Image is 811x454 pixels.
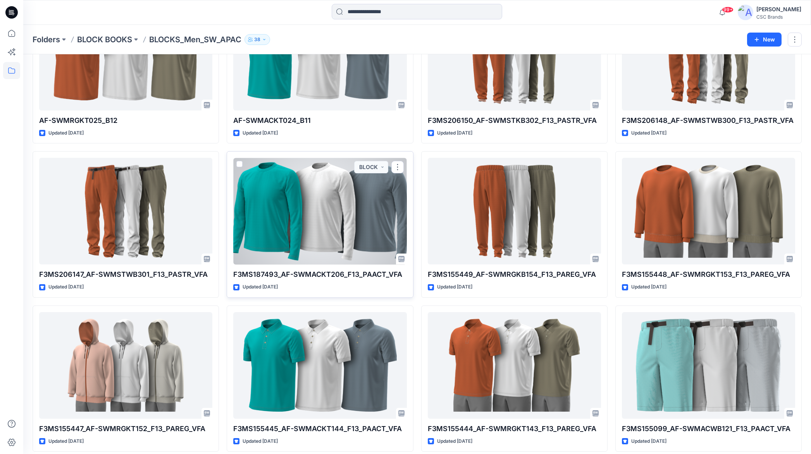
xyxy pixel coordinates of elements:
a: BLOCK BOOKS [77,34,132,45]
p: AF-SWMACKT024_B11 [233,115,406,126]
span: 99+ [722,7,734,13]
a: F3MS155445_AF-SWMACKT144_F13_PAACT_VFA [233,312,406,419]
a: F3MS155444_AF-SWMRGKT143_F13_PAREG_VFA [428,312,601,419]
button: 38 [245,34,270,45]
a: AF-SWMACKT024_B11 [233,4,406,110]
img: avatar [738,5,753,20]
p: F3MS155448_AF-SWMRGKT153_F13_PAREG_VFA [622,269,795,280]
a: F3MS155448_AF-SWMRGKT153_F13_PAREG_VFA [622,158,795,264]
p: Updated [DATE] [437,437,472,445]
p: F3MS206147_AF-SWMSTWB301_F13_PASTR_VFA [39,269,212,280]
p: F3MS206148_AF-SWMSTWB300_F13_PASTR_VFA [622,115,795,126]
p: Updated [DATE] [437,129,472,137]
a: F3MS155099_AF-SWMACWB121_F13_PAACT_VFA [622,312,795,419]
p: AF-SWMRGKT025_B12 [39,115,212,126]
p: Updated [DATE] [48,437,84,445]
p: Updated [DATE] [243,129,278,137]
a: F3MS187493_AF-SWMACKT206_F13_PAACT_VFA [233,158,406,264]
a: Folders [33,34,60,45]
p: F3MS187493_AF-SWMACKT206_F13_PAACT_VFA [233,269,406,280]
p: F3MS206150_AF-SWMSTKB302_F13_PASTR_VFA [428,115,601,126]
div: [PERSON_NAME] [756,5,801,14]
p: Updated [DATE] [631,129,666,137]
p: 38 [254,35,260,44]
a: F3MS206148_AF-SWMSTWB300_F13_PASTR_VFA [622,4,795,110]
a: F3MS155449_AF-SWMRGKB154_F13_PAREG_VFA [428,158,601,264]
p: BLOCKS_Men_SW_APAC [149,34,241,45]
p: Updated [DATE] [243,283,278,291]
p: Updated [DATE] [48,129,84,137]
p: F3MS155099_AF-SWMACWB121_F13_PAACT_VFA [622,423,795,434]
p: F3MS155449_AF-SWMRGKB154_F13_PAREG_VFA [428,269,601,280]
a: F3MS206147_AF-SWMSTWB301_F13_PASTR_VFA [39,158,212,264]
p: F3MS155447_AF-SWMRGKT152_F13_PAREG_VFA [39,423,212,434]
p: Updated [DATE] [437,283,472,291]
a: F3MS155447_AF-SWMRGKT152_F13_PAREG_VFA [39,312,212,419]
p: F3MS155445_AF-SWMACKT144_F13_PAACT_VFA [233,423,406,434]
button: New [747,33,782,47]
p: Updated [DATE] [631,283,666,291]
p: Updated [DATE] [243,437,278,445]
a: F3MS206150_AF-SWMSTKB302_F13_PASTR_VFA [428,4,601,110]
p: F3MS155444_AF-SWMRGKT143_F13_PAREG_VFA [428,423,601,434]
div: CSC Brands [756,14,801,20]
p: Updated [DATE] [48,283,84,291]
a: AF-SWMRGKT025_B12 [39,4,212,110]
p: Updated [DATE] [631,437,666,445]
